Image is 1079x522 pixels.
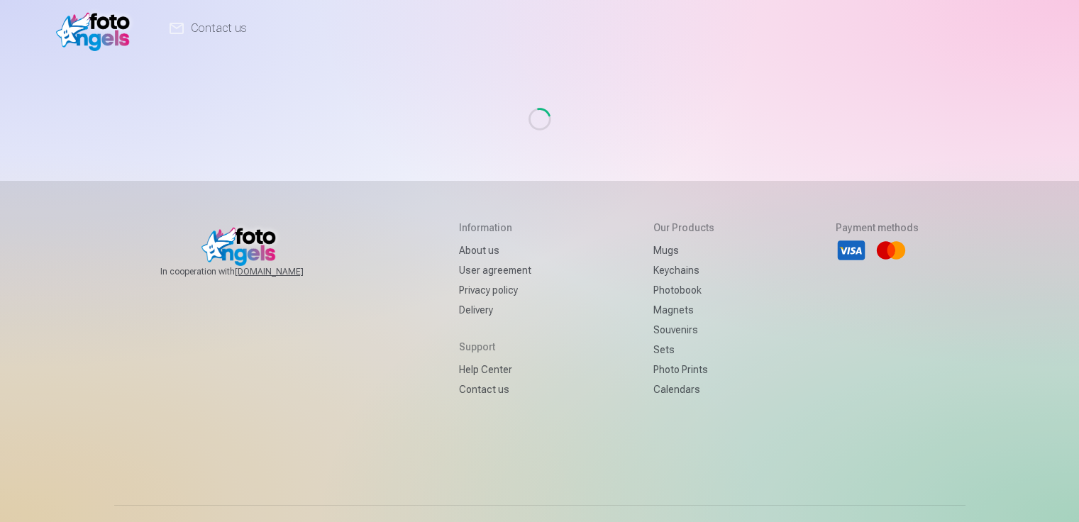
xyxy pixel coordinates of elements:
[653,280,714,300] a: Photobook
[459,240,531,260] a: About us
[653,300,714,320] a: Magnets
[235,266,338,277] a: [DOMAIN_NAME]
[459,379,531,399] a: Contact us
[459,280,531,300] a: Privacy policy
[653,340,714,360] a: Sets
[653,240,714,260] a: Mugs
[56,6,138,51] img: /v1
[653,221,714,235] h5: Our products
[459,260,531,280] a: User agreement
[459,360,531,379] a: Help Center
[836,221,919,235] h5: Payment methods
[653,260,714,280] a: Keychains
[653,360,714,379] a: Photo prints
[459,221,531,235] h5: Information
[875,235,907,266] li: Mastercard
[459,340,531,354] h5: Support
[459,300,531,320] a: Delivery
[160,266,338,277] span: In cooperation with
[836,235,867,266] li: Visa
[653,320,714,340] a: Souvenirs
[653,379,714,399] a: Calendars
